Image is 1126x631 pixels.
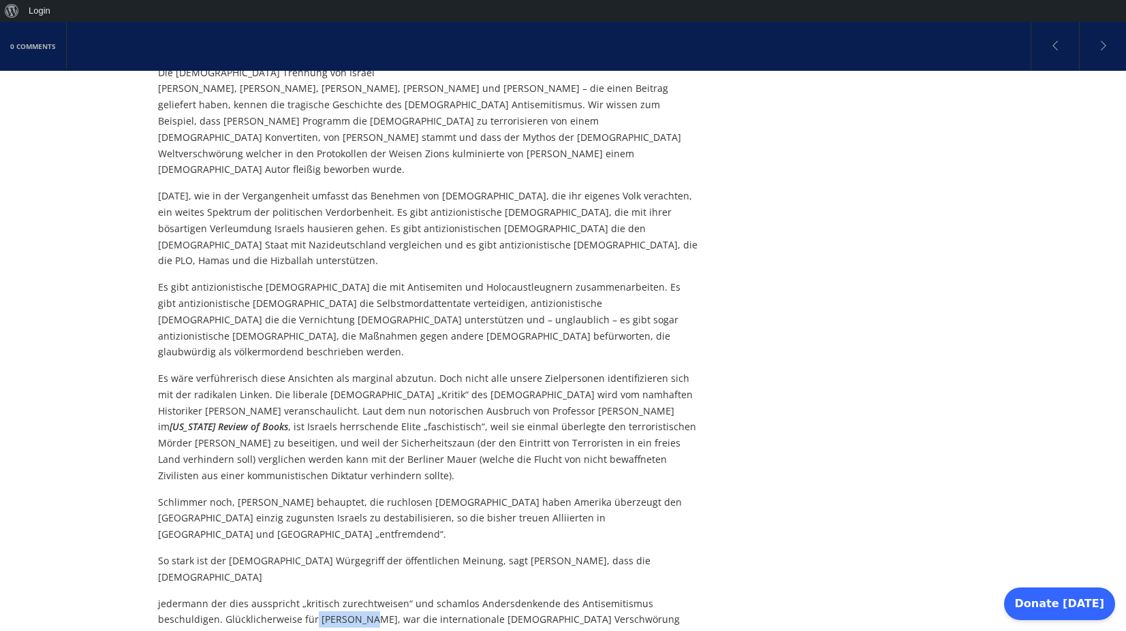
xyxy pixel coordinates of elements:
p: Die [DEMOGRAPHIC_DATA] Trennung von Israel [PERSON_NAME], [PERSON_NAME], [PERSON_NAME], [PERSON_N... [158,65,698,178]
p: [DATE], wie in der Vergangenheit umfasst das Benehmen von [DEMOGRAPHIC_DATA], die ihr eigenes Vol... [158,188,698,269]
p: Es wäre verführerisch diese Ansichten als marginal abzutun. Doch nicht alle unsere Zielpersonen i... [158,370,698,484]
p: Es gibt antizionistische [DEMOGRAPHIC_DATA] die mit Antisemiten und Holocaustleugnern zusammenarb... [158,279,698,360]
p: Schlimmer noch, [PERSON_NAME] behauptet, die ruchlosen [DEMOGRAPHIC_DATA] haben Amerika überzeugt... [158,494,698,543]
em: [US_STATE] Review of Books [170,420,288,433]
p: So stark ist der [DEMOGRAPHIC_DATA] Würgegriff der öffentlichen Meinung, sagt [PERSON_NAME], dass... [158,553,698,585]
